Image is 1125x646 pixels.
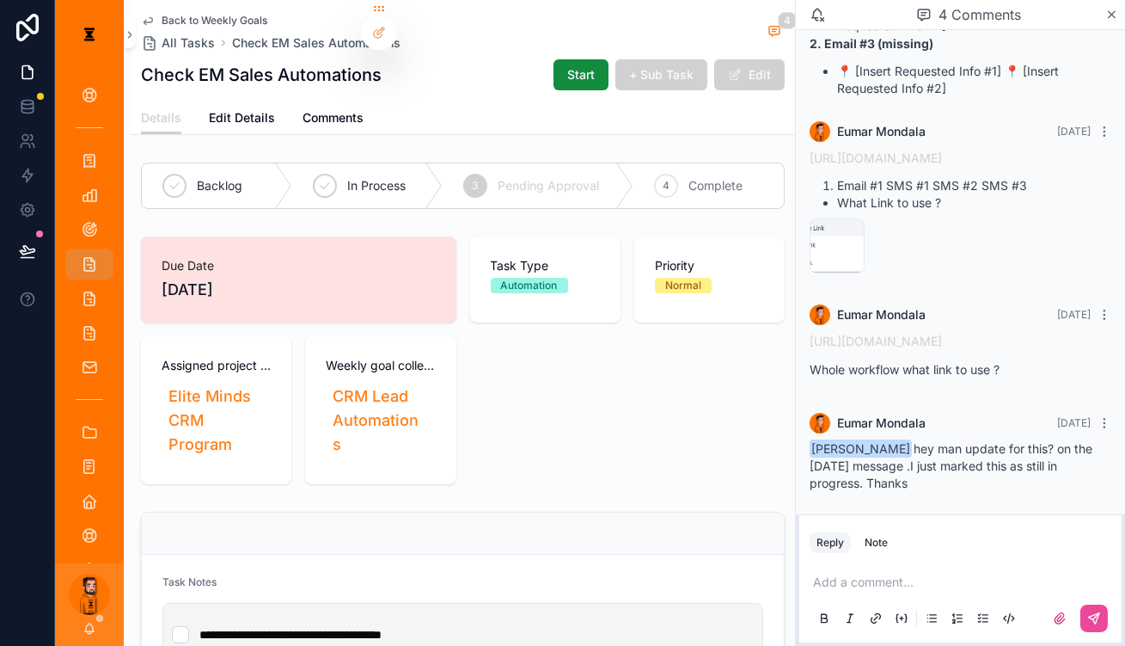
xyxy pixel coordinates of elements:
span: Priority [655,257,764,274]
span: Task Type [491,257,600,274]
li: What Link to use ? [837,194,1111,212]
a: Check EM Sales Automations [232,34,400,52]
span: [DATE] [1057,416,1091,429]
span: Complete [688,177,743,194]
span: Due Date [162,257,436,274]
span: All Tasks [162,34,215,52]
span: hey man update for this? on the [DATE] message .I just marked this as still in progress. Thanks [810,441,1092,490]
span: Eumar Mondala [837,415,926,432]
a: Details [141,102,181,135]
span: Task Notes [162,575,217,588]
span: [DATE] [1057,125,1091,138]
span: [DATE] [162,278,436,302]
a: CRM Lead Automations [326,381,428,460]
span: Start [567,66,595,83]
strong: 2. Email #3 (missing) [810,36,933,51]
span: Back to Weekly Goals [162,14,267,28]
span: 4 [663,179,669,193]
a: Elite Minds CRM Program [162,381,264,460]
a: [URL][DOMAIN_NAME] [810,151,942,165]
span: [PERSON_NAME] [810,440,912,458]
span: Details [141,109,181,126]
span: Eumar Mondala [837,123,926,140]
div: Note [865,536,888,550]
p: Whole workflow what link to use ? [810,360,1111,378]
button: Start [553,59,608,90]
span: Elite Minds CRM Program [168,385,257,457]
span: Pending Approval [498,177,599,194]
li: 📍 [Insert Requested Info #1] 📍 [Insert Requested Info #2] [837,63,1111,97]
button: Reply [810,532,851,553]
div: scrollable content [55,69,124,563]
span: CRM Lead Automations [333,385,421,457]
span: 4 Comments [939,4,1021,25]
span: Edit Details [209,109,275,126]
a: All Tasks [141,34,215,52]
img: App logo [76,21,103,48]
a: Edit Details [209,102,275,137]
span: Weekly goal collection [326,357,435,374]
button: Edit [714,59,785,90]
span: Assigned project collection [162,357,271,374]
span: In Process [347,177,406,194]
span: Comments [303,109,364,126]
li: Email #1 SMS #1 SMS #2 SMS #3 [837,177,1111,194]
div: Normal [665,278,701,293]
button: Note [858,532,895,553]
h1: Check EM Sales Automations [141,63,382,87]
div: Automation [501,278,558,293]
button: 4 [764,22,785,43]
span: 4 [778,12,797,29]
a: [URL][DOMAIN_NAME] [810,334,942,348]
span: Backlog [197,177,242,194]
button: + Sub Task [615,59,707,90]
a: Comments [303,102,364,137]
a: Back to Weekly Goals [141,14,267,28]
span: 3 [473,179,479,193]
span: [DATE] [1057,308,1091,321]
span: + Sub Task [629,66,694,83]
span: Eumar Mondala [837,306,926,323]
